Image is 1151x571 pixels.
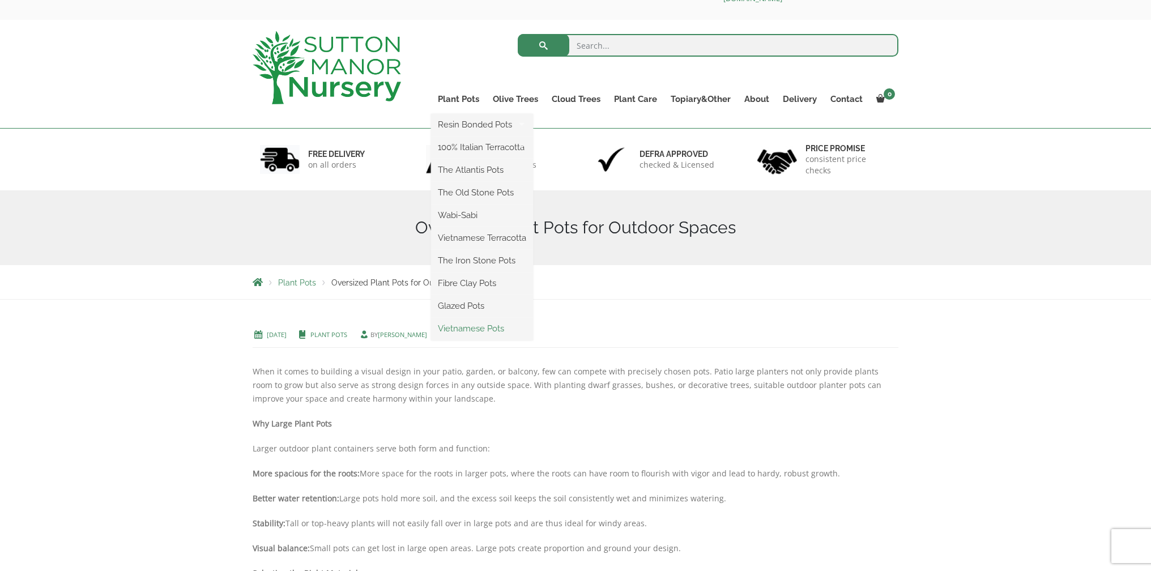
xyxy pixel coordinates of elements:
[378,330,427,339] a: [PERSON_NAME]
[431,252,533,269] a: The Iron Stone Pots
[253,467,898,480] p: More space for the roots in larger pots, where the roots can have room to flourish with vigor and...
[431,161,533,178] a: The Atlantis Pots
[757,142,797,177] img: 4.jpg
[260,145,300,174] img: 1.jpg
[253,517,898,530] p: Tall or top-heavy plants will not easily fall over in large pots and are thus ideal for windy areas.
[607,91,664,107] a: Plant Care
[431,297,533,314] a: Glazed Pots
[640,149,714,159] h6: Defra approved
[267,330,287,339] a: [DATE]
[640,159,714,171] p: checked & Licensed
[331,278,484,287] span: Oversized Plant Pots for Outdoor Spaces
[431,229,533,246] a: Vietnamese Terracotta
[824,91,869,107] a: Contact
[805,154,892,176] p: consistent price checks
[253,278,898,287] nav: Breadcrumbs
[253,468,360,479] strong: More spacious for the roots:
[253,493,339,504] strong: Better water retention:
[253,542,898,555] p: Small pots can get lost in large open areas. Large pots create proportion and ground your design.
[253,518,285,529] strong: Stability:
[308,149,365,159] h6: FREE DELIVERY
[776,91,824,107] a: Delivery
[253,323,898,406] p: When it comes to building a visual design in your patio, garden, or balcony, few can compete with...
[738,91,776,107] a: About
[426,145,466,174] img: 2.jpg
[431,116,533,133] a: Resin Bonded Pots
[308,159,365,171] p: on all orders
[431,207,533,224] a: Wabi-Sabi
[431,275,533,292] a: Fibre Clay Pots
[431,91,486,107] a: Plant Pots
[253,218,898,238] h1: Oversized Plant Pots for Outdoor Spaces
[310,330,347,339] a: Plant Pots
[253,442,898,455] p: Larger outdoor plant containers serve both form and function:
[359,330,427,339] span: by
[869,91,898,107] a: 0
[486,91,545,107] a: Olive Trees
[253,543,310,553] strong: Visual balance:
[431,184,533,201] a: The Old Stone Pots
[253,418,332,429] strong: Why Large Plant Pots
[253,31,401,104] img: logo
[431,320,533,337] a: Vietnamese Pots
[664,91,738,107] a: Topiary&Other
[591,145,631,174] img: 3.jpg
[805,143,892,154] h6: Price promise
[545,91,607,107] a: Cloud Trees
[884,88,895,100] span: 0
[253,492,898,505] p: Large pots hold more soil, and the excess soil keeps the soil consistently wet and minimizes wate...
[278,278,316,287] a: Plant Pots
[431,139,533,156] a: 100% Italian Terracotta
[518,34,899,57] input: Search...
